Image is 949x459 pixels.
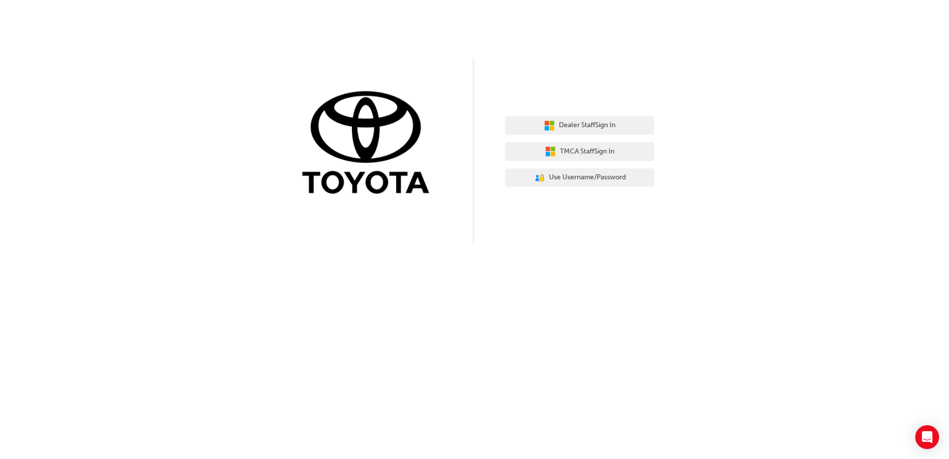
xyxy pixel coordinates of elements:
img: Trak [295,89,444,199]
button: Dealer StaffSign In [505,116,654,135]
div: Open Intercom Messenger [915,425,939,449]
button: Use Username/Password [505,168,654,187]
span: Dealer Staff Sign In [559,120,615,131]
span: TMCA Staff Sign In [560,146,614,157]
span: Use Username/Password [549,172,626,183]
button: TMCA StaffSign In [505,142,654,161]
